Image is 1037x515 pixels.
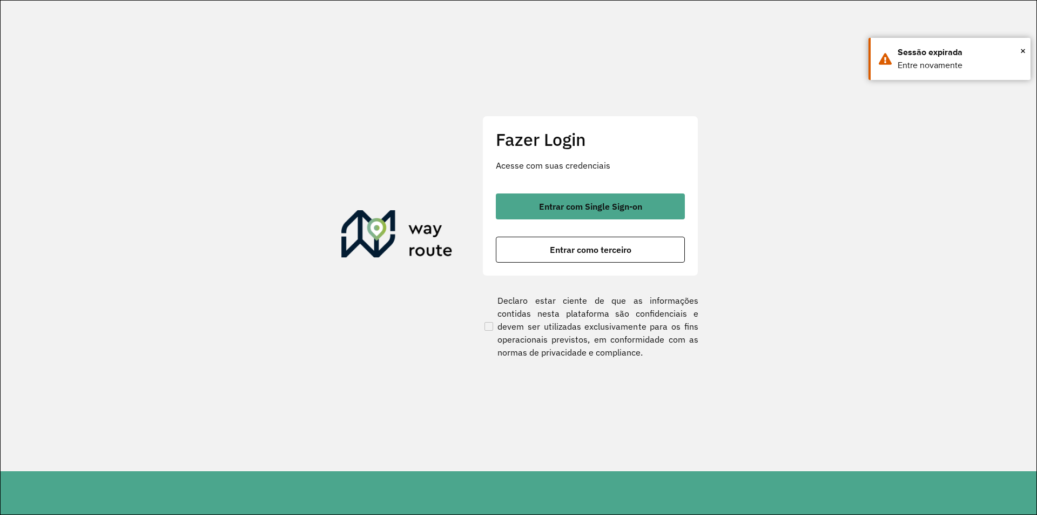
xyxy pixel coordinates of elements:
[1020,43,1026,59] button: Close
[496,159,685,172] p: Acesse com suas credenciais
[898,46,1022,59] div: Sessão expirada
[539,202,642,211] span: Entrar com Single Sign-on
[482,294,698,359] label: Declaro estar ciente de que as informações contidas nesta plataforma são confidenciais e devem se...
[898,59,1022,72] div: Entre novamente
[341,210,453,262] img: Roteirizador AmbevTech
[496,193,685,219] button: button
[550,245,631,254] span: Entrar como terceiro
[496,129,685,150] h2: Fazer Login
[1020,43,1026,59] span: ×
[496,237,685,263] button: button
